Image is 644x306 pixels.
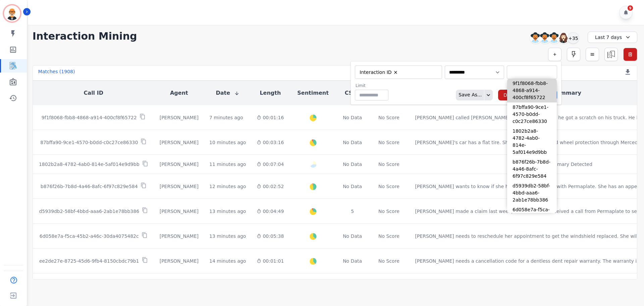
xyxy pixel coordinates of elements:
div: No Data [342,161,363,168]
p: 1802b2a8-4782-4ab0-814e-5af014e9d9bb [39,161,140,168]
button: Remove Interaction ID [393,70,398,75]
div: 12 minutes ago [209,183,246,190]
div: Last 7 days [588,32,637,43]
button: Agent [170,89,188,97]
button: Sentiment [297,89,328,97]
button: Date [216,89,239,97]
p: 6d058e7a-f5ca-45b2-a46c-30da4075482c [40,233,139,239]
div: No Data [342,183,363,190]
div: 11 minutes ago [209,161,246,168]
p: ee2de27e-8725-45d6-9fb4-8150cbdc79b1 [39,258,139,264]
div: No Score [378,233,399,239]
li: 1802b2a8-4782-4ab0-814e-5af014e9d9bb [507,126,557,157]
p: b876f26b-7b8d-4a46-8afc-6f97c829e584 [41,183,138,190]
div: 14 minutes ago [209,258,246,264]
li: Interaction ID [358,69,400,76]
div: 13 minutes ago [209,208,246,215]
ul: selected options [357,68,438,76]
div: No Score [378,208,399,215]
p: 9f1f8068-fbb8-4868-a914-400cf8f65722 [42,114,137,121]
div: Matches ( 1908 ) [38,68,75,78]
div: 9 [628,5,633,11]
div: Save As... [456,90,482,100]
div: 13 minutes ago [209,233,246,239]
div: 7 minutes ago [209,114,243,121]
div: [PERSON_NAME] [160,139,199,146]
button: Call ID [84,89,103,97]
ul: selected options [508,69,555,76]
p: d5939db2-58bf-4bbd-aaa6-2ab1e78bb386 [39,208,139,215]
div: No Score [378,258,399,264]
div: +35 [568,32,579,44]
button: Length [260,89,281,97]
div: 00:07:04 [257,161,284,168]
div: No Data [342,139,363,146]
div: 00:03:16 [257,139,284,146]
li: 9f1f8068-fbb8-4868-a914-400cf8f65722 [507,79,557,102]
div: No Score [378,183,399,190]
h1: Interaction Mining [33,30,137,42]
li: b876f26b-7b8d-4a46-8afc-6f97c829e584 [507,157,557,181]
div: No Data [342,233,363,239]
div: [PERSON_NAME] [160,161,199,168]
div: No Score [378,139,399,146]
div: 00:04:49 [257,208,284,215]
div: [PERSON_NAME] [160,183,199,190]
p: 87bffa90-9ce1-4570-b0dd-c0c27ce86330 [40,139,138,146]
div: No Data [342,258,363,264]
div: No Score [378,161,399,168]
div: 00:02:52 [257,183,284,190]
li: 87bffa90-9ce1-4570-b0dd-c0c27ce86330 [507,102,557,126]
li: 6d058e7a-f5ca-45b2-a46c-30da4075482c [507,205,557,229]
div: 00:01:16 [257,114,284,121]
button: Delete [498,90,524,100]
div: [PERSON_NAME] [160,114,199,121]
div: No Score [378,114,399,121]
div: [PERSON_NAME] [160,233,199,239]
div: [PERSON_NAME] [160,208,199,215]
div: 10 minutes ago [209,139,246,146]
img: Bordered avatar [4,5,20,21]
div: [PERSON_NAME] [160,258,199,264]
div: No Data [342,114,363,121]
label: Limit [356,83,388,88]
button: CSAT [345,89,360,97]
div: 5 [342,208,363,215]
div: 00:01:01 [257,258,284,264]
div: 00:05:38 [257,233,284,239]
button: Call Summary [539,89,581,97]
li: d5939db2-58bf-4bbd-aaa6-2ab1e78bb386 [507,181,557,205]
